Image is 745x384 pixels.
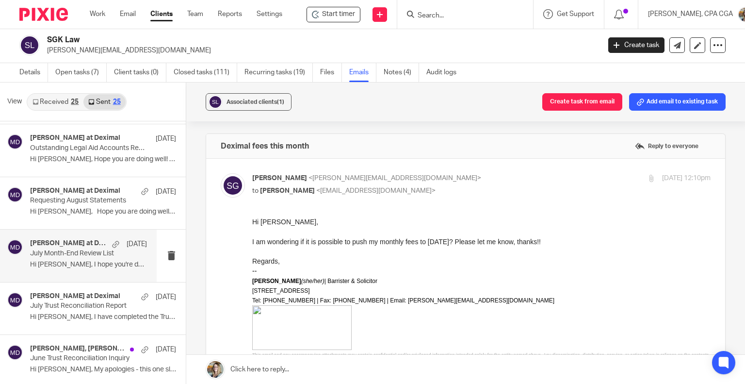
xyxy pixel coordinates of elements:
a: Details [19,63,48,82]
span: (she/her) [49,61,72,67]
sup: st [114,173,119,180]
a: Open tasks (7) [55,63,107,82]
span: | Barrister & Solicitor [72,61,125,67]
img: svg%3E [221,173,245,198]
p: [DATE] [156,292,176,302]
a: Reports [218,9,242,19]
a: Team [187,9,203,19]
span: (1) [277,99,284,105]
p: [PERSON_NAME][EMAIL_ADDRESS][DOMAIN_NAME] [47,46,594,55]
p: Outstanding Legal Aid Accounts Receivable [30,144,147,152]
a: Audit logs [426,63,464,82]
span: [PERSON_NAME] [260,187,315,194]
p: Requesting August Statements [30,197,147,205]
h4: [PERSON_NAME] at Deximal [30,292,120,301]
h2: SGK Law [47,35,485,45]
a: Work [90,9,105,19]
div: 25 [113,99,121,105]
img: svg%3E [208,95,223,109]
a: Notes (4) [384,63,419,82]
span: [PERSON_NAME] [252,175,307,182]
div: 25 [71,99,79,105]
p: [DATE] [156,345,176,354]
p: July Month-End Review List [30,250,124,258]
p: [PERSON_NAME], CPA CGA [648,9,733,19]
a: Email [120,9,136,19]
button: Add email to existing task [629,93,726,111]
a: Closed tasks (111) [174,63,237,82]
img: svg%3E [7,187,23,202]
img: svg%3E [7,292,23,308]
button: Associated clients(1) [206,93,292,111]
span: <[PERSON_NAME][EMAIL_ADDRESS][DOMAIN_NAME]> [308,175,481,182]
span: Get Support [557,11,594,17]
h4: [PERSON_NAME] at Deximal [30,239,107,248]
a: Received25 [28,94,83,110]
p: Hi [PERSON_NAME], My apologies - this one slipped... [30,366,176,374]
img: svg%3E [19,35,40,55]
p: Hi [PERSON_NAME], I have completed the Trust... [30,313,176,321]
a: Settings [257,9,282,19]
a: Create task [608,37,664,53]
span: Associated clients [227,99,284,105]
a: Client tasks (0) [114,63,166,82]
a: Clients [150,9,173,19]
span: to [252,187,259,194]
p: [DATE] [156,187,176,197]
p: Hi [PERSON_NAME], Hope you are doing well! ... [30,208,176,216]
a: Files [320,63,342,82]
img: svg%3E [7,239,23,255]
h4: [PERSON_NAME], [PERSON_NAME] at Deximal [30,345,125,353]
p: [DATE] [127,239,147,249]
p: Hi [PERSON_NAME], I hope you're doing well! ... [30,261,147,269]
img: Pixie [19,8,68,21]
div: SGK Law [307,7,360,22]
p: Hi [PERSON_NAME], Hope you are doing well! I am... [30,155,176,164]
h4: Deximal fees this month [221,141,309,151]
a: Emails [349,63,376,82]
span: Start timer [322,9,355,19]
p: [DATE] 12:10pm [662,173,711,184]
input: Search [417,12,504,20]
label: Reply to everyone [632,139,701,153]
img: svg%3E [7,134,23,150]
a: Recurring tasks (19) [244,63,313,82]
img: svg%3E [7,345,23,360]
button: Create task from email [542,93,622,111]
span: <[EMAIL_ADDRESS][DOMAIN_NAME]> [316,187,436,194]
p: [DATE] [156,134,176,144]
p: July Trust Reconciliation Report [30,302,147,310]
a: Sent25 [83,94,125,110]
span: View [7,97,22,107]
h4: [PERSON_NAME] at Deximal [30,134,120,142]
sup: st [310,294,315,301]
h4: [PERSON_NAME] at Deximal [30,187,120,195]
p: June Trust Reconciliation Inquiry [30,354,147,363]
